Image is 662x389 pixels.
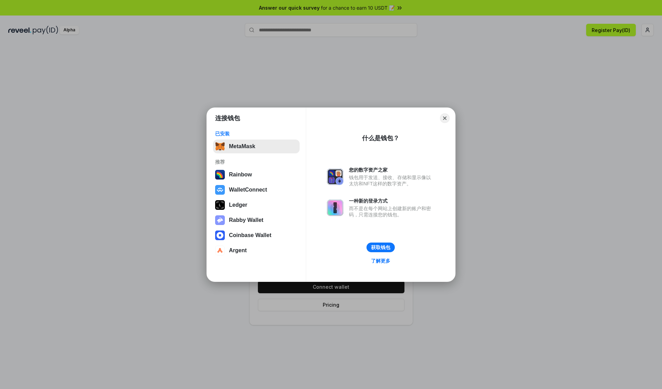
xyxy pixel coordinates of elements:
[349,174,434,187] div: 钱包用于发送、接收、存储和显示像以太坊和NFT这样的数字资产。
[229,187,267,193] div: WalletConnect
[213,183,300,197] button: WalletConnect
[215,185,225,195] img: svg+xml,%3Csvg%20width%3D%2228%22%20height%3D%2228%22%20viewBox%3D%220%200%2028%2028%22%20fill%3D...
[215,215,225,225] img: svg+xml,%3Csvg%20xmlns%3D%22http%3A%2F%2Fwww.w3.org%2F2000%2Fsvg%22%20fill%3D%22none%22%20viewBox...
[229,232,271,238] div: Coinbase Wallet
[349,205,434,218] div: 而不是在每个网站上创建新的账户和密码，只需连接您的钱包。
[215,114,240,122] h1: 连接钱包
[215,142,225,151] img: svg+xml,%3Csvg%20fill%3D%22none%22%20height%3D%2233%22%20viewBox%3D%220%200%2035%2033%22%20width%...
[371,258,390,264] div: 了解更多
[215,170,225,180] img: svg+xml,%3Csvg%20width%3D%22120%22%20height%3D%22120%22%20viewBox%3D%220%200%20120%20120%22%20fil...
[440,113,450,123] button: Close
[213,140,300,153] button: MetaMask
[215,246,225,255] img: svg+xml,%3Csvg%20width%3D%2228%22%20height%3D%2228%22%20viewBox%3D%220%200%2028%2028%22%20fill%3D...
[327,199,343,216] img: svg+xml,%3Csvg%20xmlns%3D%22http%3A%2F%2Fwww.w3.org%2F2000%2Fsvg%22%20fill%3D%22none%22%20viewBox...
[215,131,298,137] div: 已安装
[213,213,300,227] button: Rabby Wallet
[362,134,399,142] div: 什么是钱包？
[327,168,343,185] img: svg+xml,%3Csvg%20xmlns%3D%22http%3A%2F%2Fwww.w3.org%2F2000%2Fsvg%22%20fill%3D%22none%22%20viewBox...
[367,243,395,252] button: 获取钱包
[215,231,225,240] img: svg+xml,%3Csvg%20width%3D%2228%22%20height%3D%2228%22%20viewBox%3D%220%200%2028%2028%22%20fill%3D...
[229,143,255,150] div: MetaMask
[229,217,263,223] div: Rabby Wallet
[215,200,225,210] img: svg+xml,%3Csvg%20xmlns%3D%22http%3A%2F%2Fwww.w3.org%2F2000%2Fsvg%22%20width%3D%2228%22%20height%3...
[213,168,300,182] button: Rainbow
[215,159,298,165] div: 推荐
[371,244,390,250] div: 获取钱包
[229,172,252,178] div: Rainbow
[349,167,434,173] div: 您的数字资产之家
[213,198,300,212] button: Ledger
[229,202,247,208] div: Ledger
[213,228,300,242] button: Coinbase Wallet
[367,256,394,265] a: 了解更多
[349,198,434,204] div: 一种新的登录方式
[229,247,247,254] div: Argent
[213,244,300,257] button: Argent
